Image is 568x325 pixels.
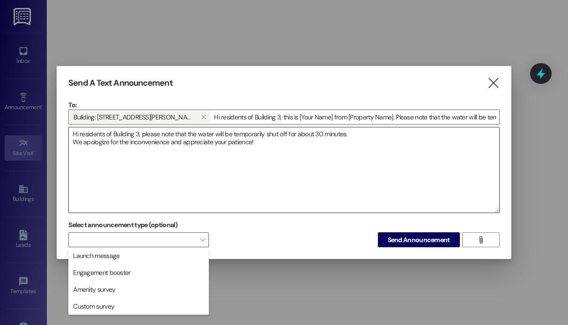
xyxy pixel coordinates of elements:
[68,127,499,213] div: Hi residents of Building 3, please note that the water will be temporarily shut off for about 30 ...
[73,251,119,260] span: Launch message
[68,100,499,110] p: To:
[196,111,210,123] button: Building: 3650 Lake Mead 3
[68,218,178,232] label: Select announcement type (optional)
[487,78,500,88] i: 
[73,285,115,294] span: Amenity survey
[69,127,499,213] textarea: Hi residents of Building 3, please note that the water will be temporarily shut off for about 30 ...
[477,236,484,244] i: 
[378,232,460,247] button: Send Announcement
[201,113,206,121] i: 
[74,111,192,123] span: Building: 3650 Lake Mead 3
[73,268,130,277] span: Engagement booster
[211,110,499,124] input: Type to select the units, buildings, or communities you want to message. (e.g. 'Unit 1A', 'Buildi...
[388,235,450,245] span: Send Announcement
[68,78,172,89] h3: Send A Text Announcement
[73,302,114,311] span: Custom survey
